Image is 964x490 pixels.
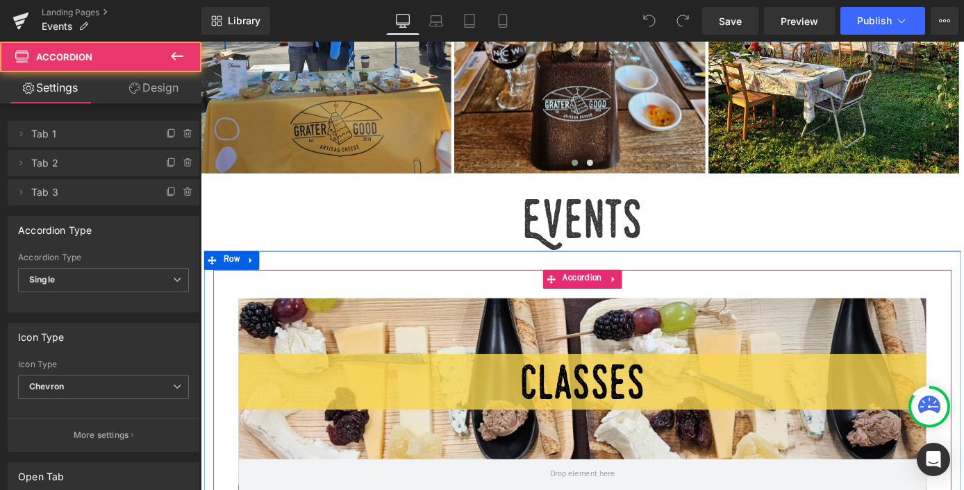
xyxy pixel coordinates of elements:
[917,443,950,476] div: Open Intercom Messenger
[29,381,64,391] b: Chevron
[42,7,201,18] a: Landing Pages
[486,7,520,35] a: Mobile
[719,14,742,28] span: Save
[386,7,419,35] a: Desktop
[29,274,55,285] b: Single
[36,51,92,62] span: Accordion
[18,323,65,343] div: Icon Type
[857,15,892,26] span: Publish
[453,7,486,35] a: Tablet
[228,15,260,27] span: Library
[31,150,148,176] span: Tab 2
[18,360,189,369] div: Icon Type
[18,253,189,262] div: Accordion Type
[840,7,925,35] button: Publish
[31,179,148,205] span: Tab 3
[31,121,148,147] span: Tab 1
[42,21,73,32] span: Events
[764,7,835,35] a: Preview
[445,251,463,272] a: Expand / Collapse
[781,14,818,28] span: Preview
[74,429,129,441] p: More settings
[419,7,453,35] a: Laptop
[22,230,47,251] span: Row
[47,230,65,251] a: Expand / Collapse
[18,463,64,482] div: Open Tab
[8,419,199,451] button: More settings
[635,7,663,35] button: Undo
[201,7,270,35] a: New Library
[931,7,958,35] button: More
[18,217,92,236] div: Accordion Type
[103,72,204,103] a: Design
[395,251,446,272] span: Accordion
[669,7,697,35] button: Redo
